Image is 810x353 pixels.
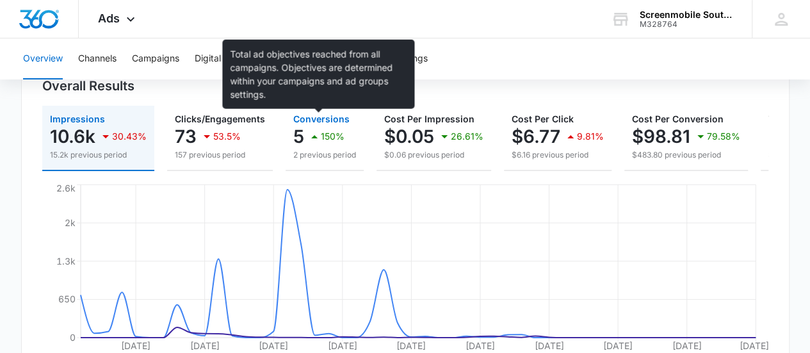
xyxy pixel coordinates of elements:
p: 30.43% [112,132,147,141]
button: Settings [393,38,428,79]
p: 26.61% [451,132,483,141]
tspan: 2.6k [56,183,75,193]
tspan: [DATE] [534,340,563,351]
p: 79.58% [707,132,740,141]
button: Overview [23,38,63,79]
h3: Overall Results [42,76,134,95]
tspan: [DATE] [327,340,357,351]
p: $0.05 [384,126,434,147]
tspan: [DATE] [603,340,632,351]
tspan: [DATE] [739,340,768,351]
tspan: 650 [58,293,75,304]
p: $0.06 previous period [384,149,483,161]
tspan: [DATE] [672,340,701,351]
tspan: [DATE] [465,340,494,351]
p: $98.81 [632,126,690,147]
p: 5 [293,126,304,147]
p: 15.2k previous period [50,149,147,161]
span: Clicks/Engagements [175,113,265,124]
tspan: [DATE] [259,340,288,351]
div: account name [640,10,733,20]
p: $6.77 [512,126,560,147]
tspan: 2k [64,217,75,228]
span: Impressions [50,113,105,124]
button: Digital TV Ads [195,38,255,79]
tspan: [DATE] [190,340,219,351]
p: 157 previous period [175,149,265,161]
span: Cost Per Impression [384,113,474,124]
button: Google Local Service Ads [270,38,378,79]
p: 2 previous period [293,149,356,161]
p: 73 [175,126,197,147]
span: Cost Per Conversion [632,113,724,124]
tspan: 0 [69,332,75,343]
tspan: [DATE] [396,340,426,351]
button: Channels [78,38,117,79]
button: Campaigns [132,38,179,79]
p: 9.81% [577,132,604,141]
span: Cost Per Click [512,113,574,124]
tspan: 1.3k [56,255,75,266]
div: account id [640,20,733,29]
p: 10.6k [50,126,95,147]
p: 53.5% [213,132,241,141]
p: $6.16 previous period [512,149,604,161]
tspan: [DATE] [120,340,150,351]
div: Total ad objectives reached from all campaigns. Objectives are determined within your campaigns a... [222,40,414,109]
span: Conversions [293,113,350,124]
p: $483.80 previous period [632,149,740,161]
span: Ads [98,12,120,25]
p: 150% [321,132,344,141]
